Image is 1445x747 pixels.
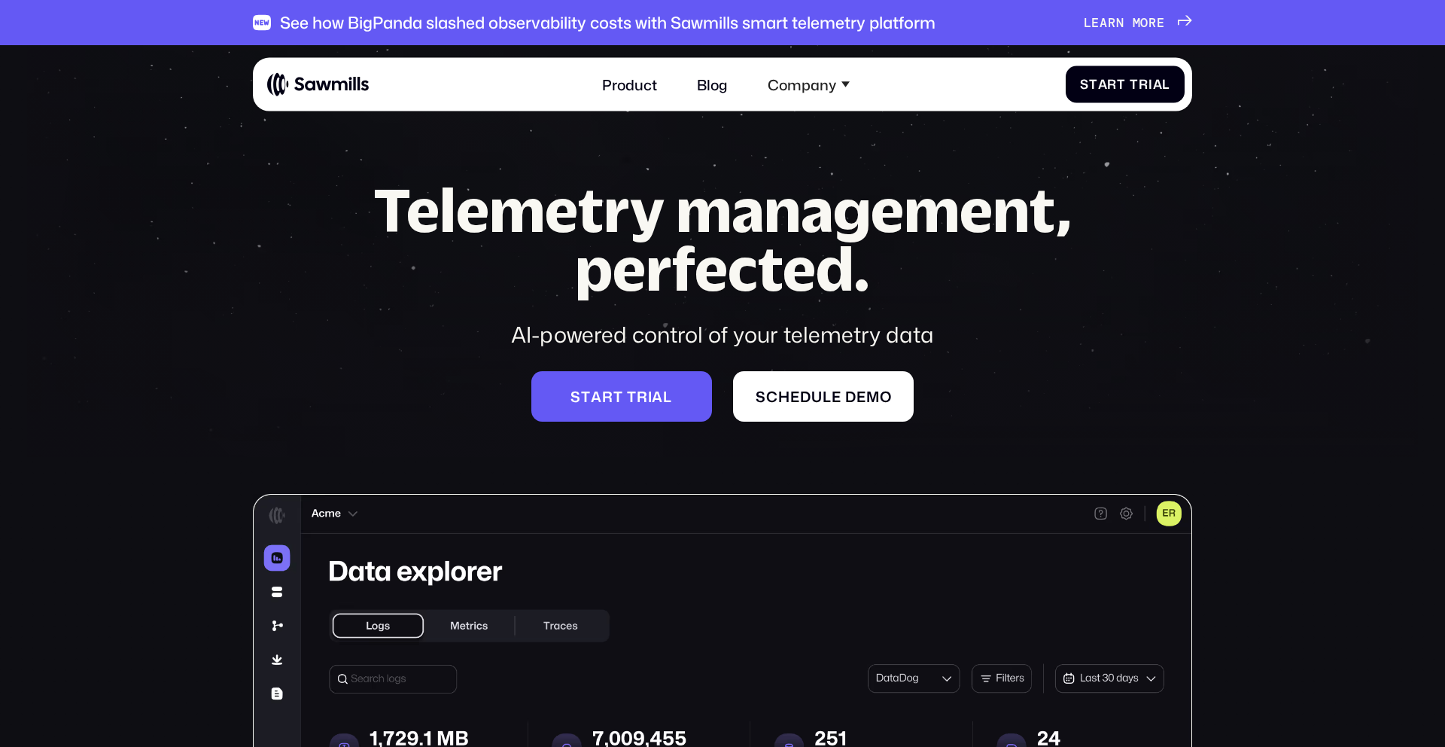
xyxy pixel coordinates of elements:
[1107,77,1117,92] span: r
[1098,77,1108,92] span: a
[627,388,637,405] span: t
[845,388,856,405] span: d
[790,388,800,405] span: e
[581,388,591,405] span: t
[648,388,653,405] span: i
[1162,77,1170,92] span: l
[1084,15,1192,30] a: Learnmore
[1117,77,1126,92] span: t
[880,388,892,405] span: o
[1108,15,1116,30] span: r
[1139,77,1148,92] span: r
[823,388,832,405] span: l
[800,388,811,405] span: d
[1133,15,1141,30] span: m
[756,388,766,405] span: S
[637,388,648,405] span: r
[280,13,935,32] div: See how BigPanda slashed observability costs with Sawmills smart telemetry platform
[856,388,866,405] span: e
[339,319,1106,349] div: AI-powered control of your telemetry data
[1100,15,1108,30] span: a
[866,388,880,405] span: m
[1130,77,1139,92] span: T
[339,181,1106,298] h1: Telemetry management, perfected.
[592,65,668,104] a: Product
[1116,15,1124,30] span: n
[1157,15,1165,30] span: e
[1153,77,1163,92] span: a
[652,388,663,405] span: a
[663,388,672,405] span: l
[1080,77,1089,92] span: S
[1091,15,1100,30] span: e
[1148,15,1157,30] span: r
[778,388,790,405] span: h
[733,371,914,421] a: Scheduledemo
[531,371,712,421] a: Starttrial
[1140,15,1148,30] span: o
[570,388,581,405] span: S
[602,388,613,405] span: r
[811,388,823,405] span: u
[686,65,739,104] a: Blog
[1084,15,1092,30] span: L
[1066,66,1185,102] a: StartTrial
[768,75,836,93] div: Company
[1089,77,1098,92] span: t
[613,388,623,405] span: t
[591,388,602,405] span: a
[766,388,778,405] span: c
[832,388,841,405] span: e
[1148,77,1153,92] span: i
[756,65,860,104] div: Company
